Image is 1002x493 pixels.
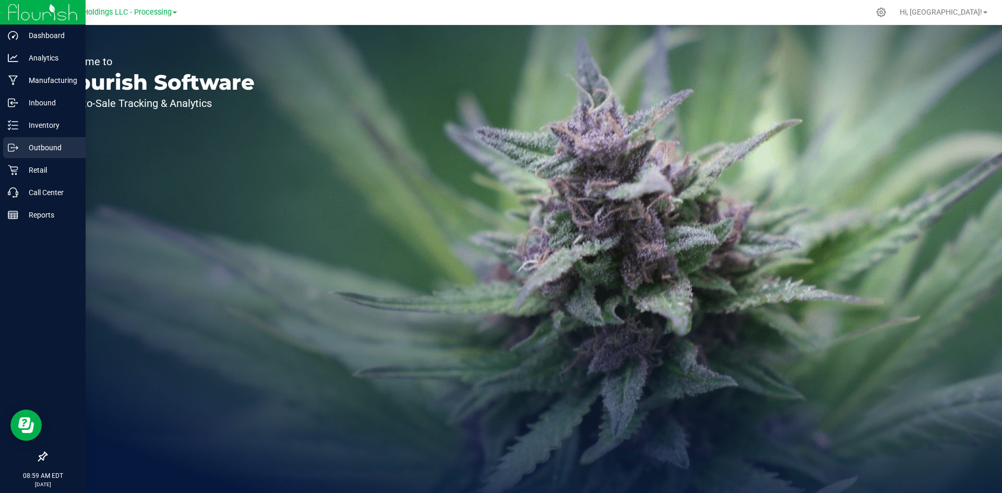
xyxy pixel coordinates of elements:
[36,8,172,17] span: Riviera Creek Holdings LLC - Processing
[900,8,982,16] span: Hi, [GEOGRAPHIC_DATA]!
[18,141,81,154] p: Outbound
[18,209,81,221] p: Reports
[18,186,81,199] p: Call Center
[18,52,81,64] p: Analytics
[18,74,81,87] p: Manufacturing
[10,410,42,441] iframe: Resource center
[5,480,81,488] p: [DATE]
[8,75,18,86] inline-svg: Manufacturing
[8,210,18,220] inline-svg: Reports
[18,164,81,176] p: Retail
[18,119,81,131] p: Inventory
[8,142,18,153] inline-svg: Outbound
[8,53,18,63] inline-svg: Analytics
[56,56,255,67] p: Welcome to
[8,30,18,41] inline-svg: Dashboard
[8,98,18,108] inline-svg: Inbound
[8,165,18,175] inline-svg: Retail
[56,72,255,93] p: Flourish Software
[18,29,81,42] p: Dashboard
[56,98,255,109] p: Seed-to-Sale Tracking & Analytics
[18,97,81,109] p: Inbound
[875,7,888,17] div: Manage settings
[5,471,81,480] p: 08:59 AM EDT
[8,187,18,198] inline-svg: Call Center
[8,120,18,130] inline-svg: Inventory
